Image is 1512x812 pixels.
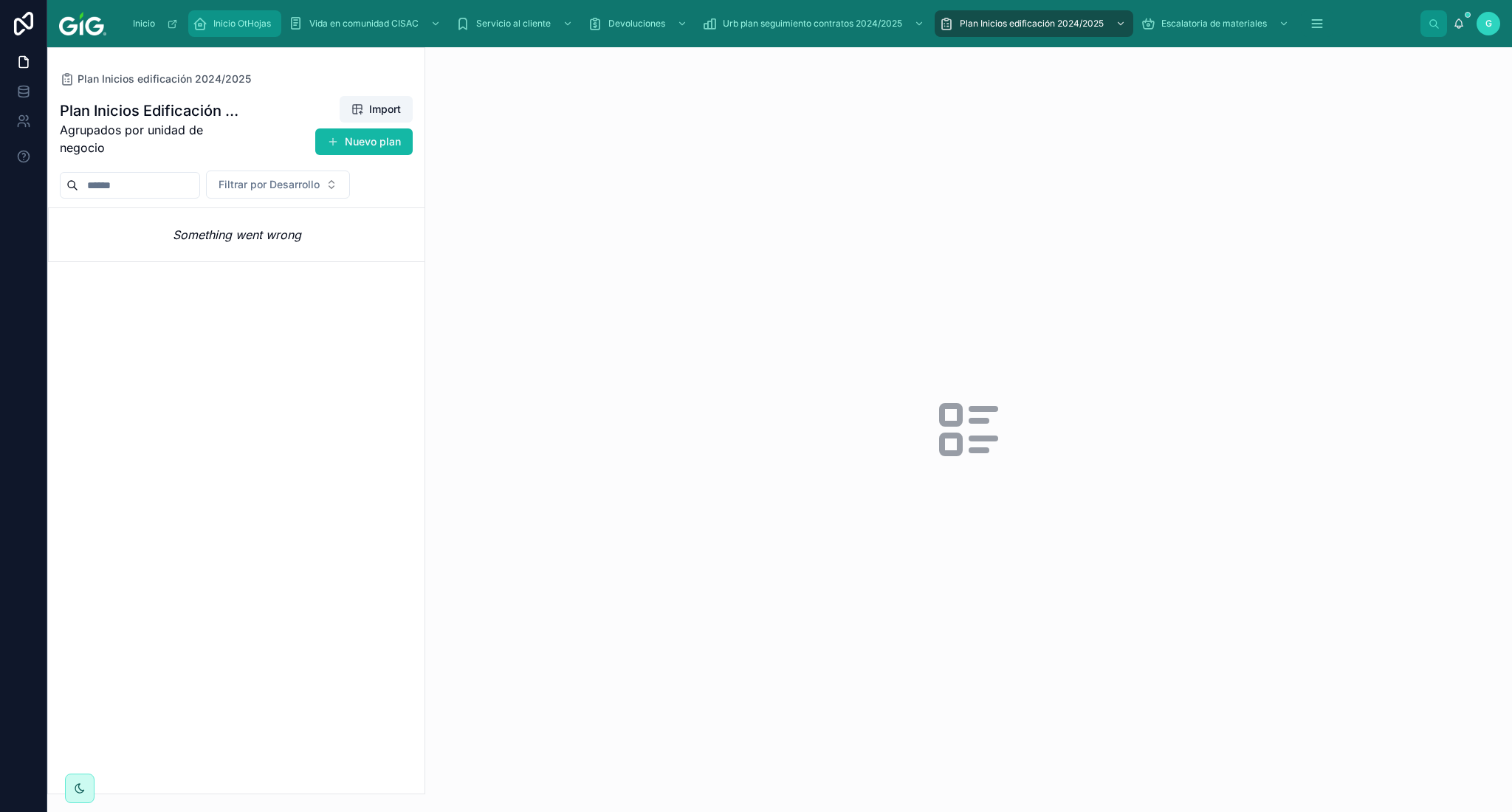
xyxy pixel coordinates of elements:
span: Plan Inicios edificación 2024/2025 [78,72,251,86]
span: G [1485,18,1492,30]
span: Plan Inicios edificación 2024/2025 [960,18,1104,30]
span: Vida en comunidad CISAC [309,18,419,30]
button: Import [340,96,413,123]
a: Plan Inicios edificación 2024/2025 [60,72,251,86]
div: scrollable content [118,7,1420,40]
a: Inicio OtHojas [188,10,281,37]
button: Select Button [206,171,350,199]
img: App logo [59,12,106,35]
em: Something went wrong [173,226,301,244]
a: Inicio [126,10,185,37]
span: Inicio OtHojas [213,18,271,30]
a: Escalatoria de materiales [1136,10,1296,37]
span: Escalatoria de materiales [1161,18,1267,30]
span: Filtrar por Desarrollo [219,177,320,192]
a: Urb plan seguimiento contratos 2024/2025 [698,10,932,37]
span: Devoluciones [608,18,665,30]
button: Nuevo plan [315,128,413,155]
span: Servicio al cliente [476,18,551,30]
a: Plan Inicios edificación 2024/2025 [935,10,1133,37]
span: Urb plan seguimiento contratos 2024/2025 [723,18,902,30]
a: Devoluciones [583,10,695,37]
h1: Plan Inicios Edificación 2024 [60,100,242,121]
a: Servicio al cliente [451,10,580,37]
span: Import [369,102,401,117]
span: Agrupados por unidad de negocio [60,121,242,156]
span: Inicio [133,18,155,30]
a: Vida en comunidad CISAC [284,10,448,37]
